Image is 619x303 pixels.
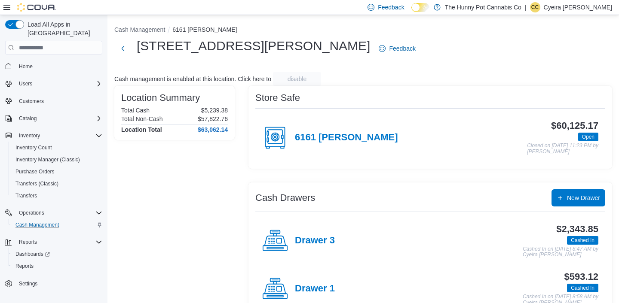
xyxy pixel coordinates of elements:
h4: Drawer 1 [295,283,335,294]
button: Inventory Manager (Classic) [9,154,106,166]
span: Feedback [378,3,404,12]
button: Catalog [15,113,40,124]
button: Users [15,79,36,89]
a: Settings [15,279,41,289]
h6: Total Cash [121,107,150,114]
span: Customers [19,98,44,105]
span: Settings [19,280,37,287]
span: Inventory Manager (Classic) [12,155,102,165]
span: Cashed In [571,284,594,292]
a: Transfers [12,191,40,201]
a: Customers [15,96,47,106]
button: Users [2,78,106,90]
span: Customers [15,96,102,106]
button: Cash Management [9,219,106,231]
a: Dashboards [9,248,106,260]
button: Next [114,40,132,57]
h3: Location Summary [121,93,200,103]
span: Dashboards [12,249,102,259]
span: Cashed In [567,284,598,292]
span: Inventory Manager (Classic) [15,156,80,163]
span: Settings [15,278,102,289]
button: Cash Management [114,26,165,33]
span: CC [531,2,539,12]
span: Cashed In [571,236,594,244]
span: Users [19,80,32,87]
p: Cashed In on [DATE] 8:47 AM by Cyeira [PERSON_NAME] [523,246,598,258]
p: $5,239.38 [201,107,228,114]
button: Transfers (Classic) [9,178,106,190]
button: Reports [2,236,106,248]
p: Closed on [DATE] 11:23 PM by [PERSON_NAME] [527,143,598,155]
button: Operations [15,208,48,218]
span: Feedback [389,44,415,53]
p: Cash management is enabled at this location. Click here to [114,76,271,82]
span: Home [15,61,102,71]
p: $57,822.76 [198,115,228,122]
h3: $2,343.85 [556,224,598,234]
span: Cashed In [567,236,598,245]
a: Inventory Count [12,142,55,153]
h3: $593.12 [564,272,598,282]
span: Catalog [15,113,102,124]
span: Purchase Orders [12,167,102,177]
h3: Cash Drawers [255,193,315,203]
button: Inventory [2,130,106,142]
button: disable [273,72,321,86]
span: Load All Apps in [GEOGRAPHIC_DATA] [24,20,102,37]
div: Cyeira Carriere [530,2,540,12]
h4: $63,062.14 [198,126,228,133]
span: Inventory Count [12,142,102,153]
span: Reports [19,239,37,245]
a: Purchase Orders [12,167,58,177]
p: The Hunny Pot Cannabis Co [445,2,521,12]
a: Dashboards [12,249,53,259]
button: New Drawer [552,189,605,206]
a: Reports [12,261,37,271]
p: Cyeira [PERSON_NAME] [544,2,612,12]
h3: $60,125.17 [551,121,598,131]
p: | [525,2,527,12]
a: Transfers (Classic) [12,179,62,189]
h6: Total Non-Cash [121,115,163,122]
span: Transfers (Classic) [12,179,102,189]
span: Open [578,133,598,141]
span: Reports [15,237,102,247]
button: Catalog [2,112,106,124]
h4: Drawer 3 [295,235,335,246]
button: Settings [2,277,106,290]
button: Operations [2,207,106,219]
h4: 6161 [PERSON_NAME] [295,132,398,143]
button: Reports [9,260,106,272]
nav: An example of EuiBreadcrumbs [114,25,612,36]
a: Feedback [375,40,419,57]
h3: Store Safe [255,93,300,103]
span: Reports [15,263,34,270]
a: Cash Management [12,220,62,230]
span: Home [19,63,33,70]
button: Customers [2,95,106,107]
span: Operations [15,208,102,218]
span: Transfers [15,192,37,199]
span: Cash Management [12,220,102,230]
span: Users [15,79,102,89]
span: disable [288,75,306,83]
span: Transfers [12,191,102,201]
span: Cash Management [15,221,59,228]
span: Operations [19,209,44,216]
h1: [STREET_ADDRESS][PERSON_NAME] [137,37,370,55]
h4: Location Total [121,126,162,133]
input: Dark Mode [411,3,429,12]
img: Cova [17,3,56,12]
button: Transfers [9,190,106,202]
button: 6161 [PERSON_NAME] [172,26,237,33]
span: Reports [12,261,102,271]
a: Inventory Manager (Classic) [12,155,83,165]
button: Inventory [15,130,43,141]
button: Inventory Count [9,142,106,154]
span: Transfers (Classic) [15,180,58,187]
span: Inventory Count [15,144,52,151]
a: Home [15,61,36,72]
span: Inventory [15,130,102,141]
